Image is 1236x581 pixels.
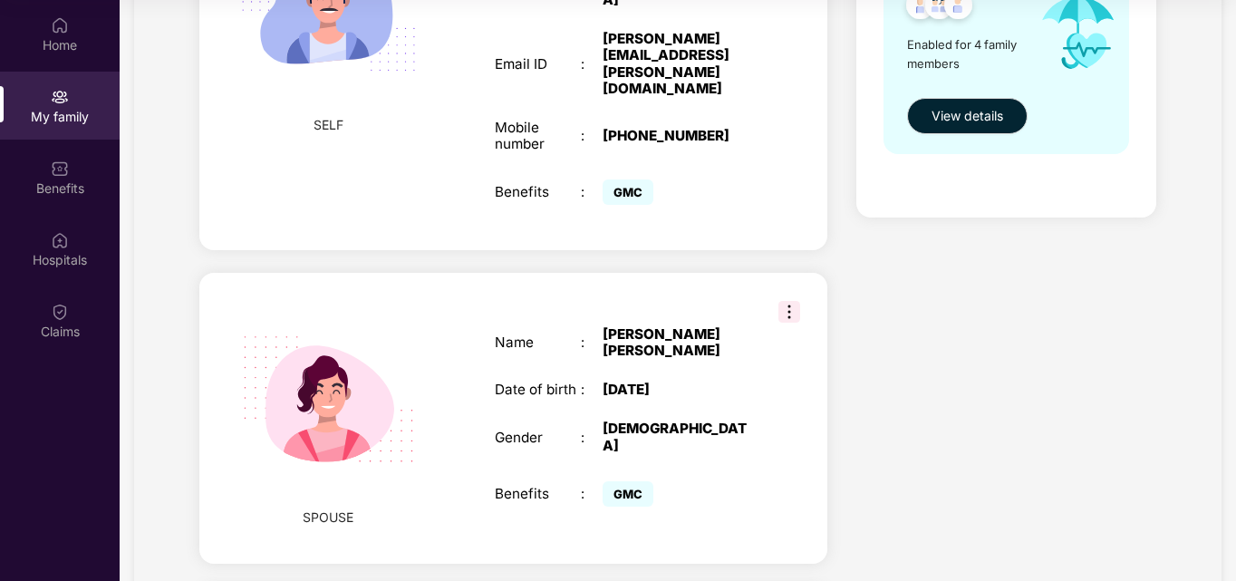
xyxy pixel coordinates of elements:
img: svg+xml;base64,PHN2ZyB4bWxucz0iaHR0cDovL3d3dy53My5vcmcvMjAwMC9zdmciIHdpZHRoPSIyMjQiIGhlaWdodD0iMT... [220,291,437,508]
span: Enabled for 4 family members [907,35,1025,73]
img: svg+xml;base64,PHN2ZyBpZD0iSG9tZSIgeG1sbnM9Imh0dHA6Ly93d3cudzMub3JnLzIwMDAvc3ZnIiB3aWR0aD0iMjAiIG... [51,16,69,34]
div: [DATE] [603,382,754,398]
div: : [581,334,603,351]
span: SPOUSE [303,508,353,528]
div: : [581,56,603,73]
div: [PERSON_NAME][EMAIL_ADDRESS][PERSON_NAME][DOMAIN_NAME] [603,31,754,97]
div: Name [495,334,582,351]
span: View details [932,106,1003,126]
div: [PERSON_NAME] [PERSON_NAME] [603,326,754,359]
div: Benefits [495,486,582,502]
div: Email ID [495,56,582,73]
span: GMC [603,481,653,507]
span: GMC [603,179,653,205]
img: svg+xml;base64,PHN2ZyBpZD0iQmVuZWZpdHMiIHhtbG5zPSJodHRwOi8vd3d3LnczLm9yZy8yMDAwL3N2ZyIgd2lkdGg9Ij... [51,160,69,178]
div: : [581,486,603,502]
span: SELF [314,115,343,135]
button: View details [907,98,1028,134]
img: svg+xml;base64,PHN2ZyBpZD0iQ2xhaW0iIHhtbG5zPSJodHRwOi8vd3d3LnczLm9yZy8yMDAwL3N2ZyIgd2lkdGg9IjIwIi... [51,303,69,321]
div: : [581,128,603,144]
div: [PHONE_NUMBER] [603,128,754,144]
img: svg+xml;base64,PHN2ZyB3aWR0aD0iMzIiIGhlaWdodD0iMzIiIHZpZXdCb3g9IjAgMCAzMiAzMiIgZmlsbD0ibm9uZSIgeG... [778,301,800,323]
div: Gender [495,430,582,446]
img: svg+xml;base64,PHN2ZyB3aWR0aD0iMjAiIGhlaWdodD0iMjAiIHZpZXdCb3g9IjAgMCAyMCAyMCIgZmlsbD0ibm9uZSIgeG... [51,88,69,106]
div: : [581,184,603,200]
div: Date of birth [495,382,582,398]
div: : [581,430,603,446]
div: Mobile number [495,120,582,152]
div: Benefits [495,184,582,200]
div: : [581,382,603,398]
img: svg+xml;base64,PHN2ZyBpZD0iSG9zcGl0YWxzIiB4bWxucz0iaHR0cDovL3d3dy53My5vcmcvMjAwMC9zdmciIHdpZHRoPS... [51,231,69,249]
div: [DEMOGRAPHIC_DATA] [603,421,754,453]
